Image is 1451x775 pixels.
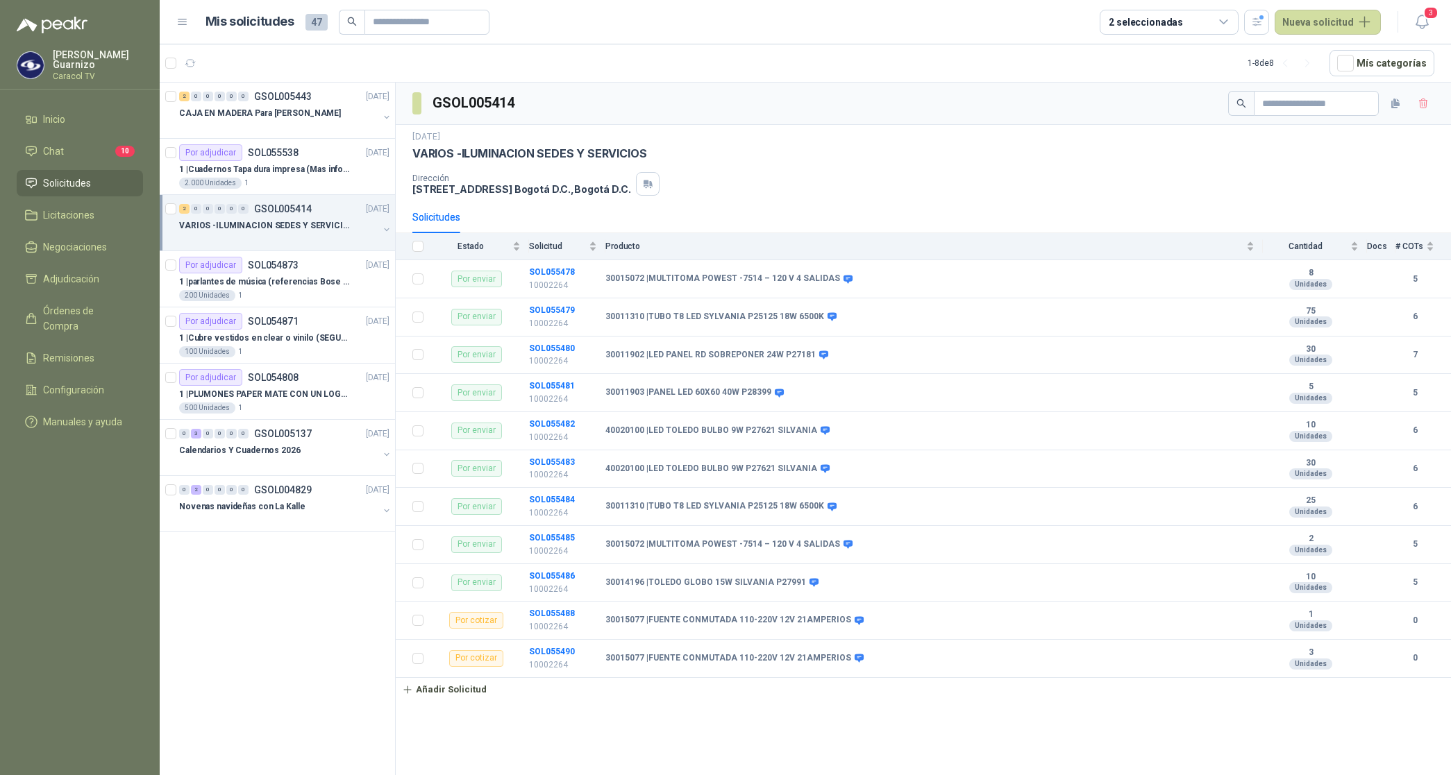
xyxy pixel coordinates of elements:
[160,139,395,195] a: Por adjudicarSOL055538[DATE] 1 |Cuadernos Tapa dura impresa (Mas informacion en el adjunto)2.000 ...
[1263,534,1359,545] b: 2
[191,429,201,438] div: 3
[412,173,630,183] p: Dirección
[529,267,575,277] b: SOL055478
[179,313,242,330] div: Por adjudicar
[17,17,87,33] img: Logo peakr
[451,423,502,439] div: Por enviar
[17,52,44,78] img: Company Logo
[254,429,312,438] p: GSOL005137
[529,545,597,558] p: 10002264
[529,233,605,260] th: Solicitud
[244,178,249,189] p: 1
[605,539,840,550] b: 30015072 | MULTITOMA POWEST -7514 – 120 V 4 SALIDAS
[605,350,816,361] b: 30011902 | LED PANEL RD SOBREPONER 24W P27181
[179,204,190,214] div: 2
[238,290,242,301] p: 1
[605,233,1263,260] th: Producto
[1289,620,1332,631] div: Unidades
[238,204,249,214] div: 0
[1263,306,1359,317] b: 75
[605,615,851,626] b: 30015077 | FUENTE CONMUTADA 110-220V 12V 21AMPERIOS
[366,315,389,328] p: [DATE]
[605,653,851,664] b: 30015077 | FUENTE CONMUTADA 110-220V 12V 21AMPERIOS
[305,14,328,31] span: 47
[1289,468,1332,479] div: Unidades
[529,533,575,543] a: SOL055485
[43,303,130,334] span: Órdenes de Compra
[191,485,201,495] div: 2
[215,485,225,495] div: 0
[1289,545,1332,556] div: Unidades
[1395,462,1434,475] b: 6
[179,92,190,101] div: 2
[254,92,312,101] p: GSOL005443
[226,429,237,438] div: 0
[1395,538,1434,551] b: 5
[1275,10,1381,35] button: Nueva solicitud
[179,290,235,301] div: 200 Unidades
[179,485,190,495] div: 0
[529,608,575,618] b: SOL055488
[1263,495,1359,506] b: 25
[451,271,502,287] div: Por enviar
[179,444,301,457] p: Calendarios Y Cuadernos 2026
[529,457,575,467] a: SOL055483
[605,387,771,398] b: 30011903 | PANEL LED 60X60 40W P28399
[179,332,352,345] p: 1 | Cubre vestidos en clear o vinilo (SEGUN ESPECIFICACIONES DEL ADJUNTO)
[179,219,352,232] p: VARIOS -ILUMINACION SEDES Y SERVICIOS
[1395,348,1434,361] b: 7
[1367,233,1395,260] th: Docs
[451,498,502,515] div: Por enviar
[529,305,575,315] a: SOL055479
[17,377,143,403] a: Configuración
[529,647,575,656] a: SOL055490
[1395,500,1434,513] b: 6
[226,92,237,101] div: 0
[179,178,242,189] div: 2.000 Unidades
[179,257,242,273] div: Por adjudicar
[529,419,575,429] b: SOL055482
[17,298,143,339] a: Órdenes de Compra
[347,17,357,26] span: search
[215,429,225,438] div: 0
[179,429,190,438] div: 0
[179,425,392,470] a: 0 3 0 0 0 0 GSOL005137[DATE] Calendarios Y Cuadernos 2026
[449,612,503,629] div: Por cotizar
[17,170,143,196] a: Solicitudes
[529,620,597,633] p: 10002264
[529,241,586,251] span: Solicitud
[1395,241,1423,251] span: # COTs
[1263,344,1359,355] b: 30
[366,203,389,216] p: [DATE]
[238,429,249,438] div: 0
[432,233,529,260] th: Estado
[412,210,460,225] div: Solicitudes
[1236,99,1246,108] span: search
[1263,268,1359,279] b: 8
[451,384,502,401] div: Por enviar
[451,574,502,591] div: Por enviar
[1423,6,1439,19] span: 3
[226,485,237,495] div: 0
[43,382,104,398] span: Configuración
[248,373,299,382] p: SOL054808
[206,12,294,32] h1: Mis solicitudes
[529,431,597,444] p: 10002264
[160,251,395,307] a: Por adjudicarSOL054873[DATE] 1 |parlantes de música (referencias Bose o Alexa) CON MARCACION 1 LO...
[215,204,225,214] div: 0
[529,506,597,520] p: 10002264
[17,202,143,228] a: Licitaciones
[605,273,840,284] b: 30015072 | MULTITOMA POWEST -7514 – 120 V 4 SALIDAS
[412,130,440,144] p: [DATE]
[605,425,817,436] b: 40020100 | LED TOLEDO BULBO 9W P27621 SILVANIA
[179,88,392,133] a: 2 0 0 0 0 0 GSOL005443[DATE] CAJA EN MADERA Para [PERSON_NAME]
[1289,431,1332,442] div: Unidades
[238,402,242,414] p: 1
[451,460,502,477] div: Por enviar
[43,271,99,287] span: Adjudicación
[366,484,389,497] p: [DATE]
[1263,609,1359,620] b: 1
[366,427,389,441] p: [DATE]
